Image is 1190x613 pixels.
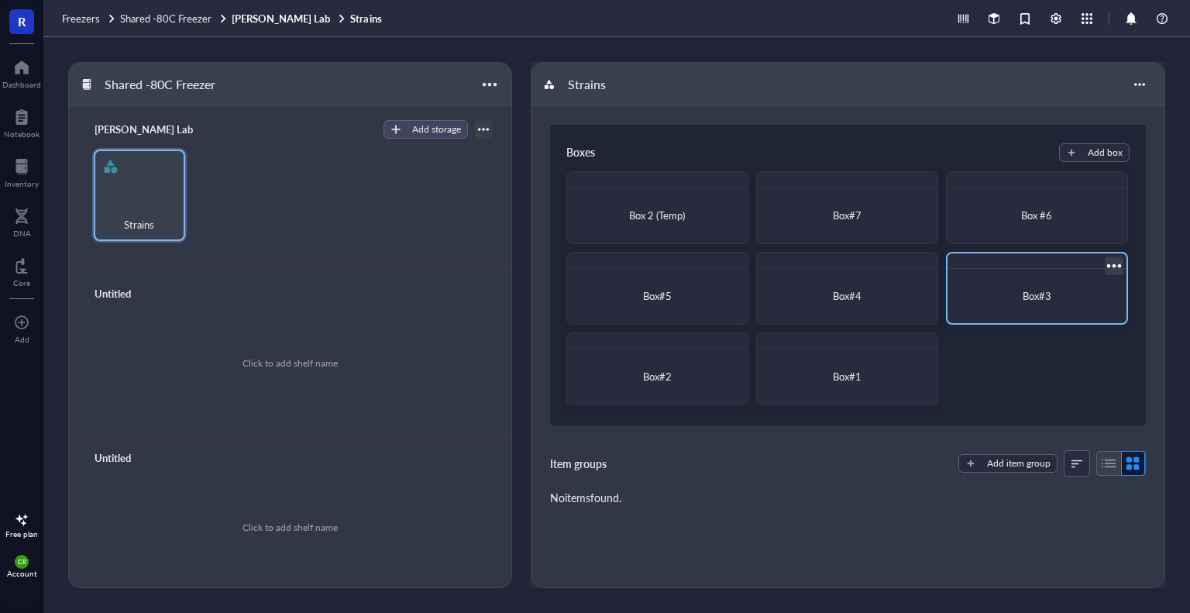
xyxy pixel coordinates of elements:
[4,129,40,139] div: Notebook
[4,105,40,139] a: Notebook
[62,11,100,26] span: Freezers
[561,71,654,98] div: Strains
[5,154,39,188] a: Inventory
[643,288,672,303] span: Box#5
[566,143,595,162] div: Boxes
[15,335,29,344] div: Add
[13,278,30,288] div: Core
[2,80,41,89] div: Dashboard
[5,179,39,188] div: Inventory
[833,288,862,303] span: Box#4
[88,119,200,140] div: [PERSON_NAME] Lab
[242,521,338,535] div: Click to add shelf name
[18,558,26,565] span: CR
[7,569,37,578] div: Account
[833,208,862,222] span: Box#7
[2,55,41,89] a: Dashboard
[13,229,31,238] div: DNA
[412,122,461,136] div: Add storage
[550,455,607,472] div: Item groups
[550,489,621,506] div: No items found.
[13,204,31,238] a: DNA
[232,12,384,26] a: [PERSON_NAME] LabStrains
[5,529,38,539] div: Free plan
[987,456,1051,470] div: Add item group
[1088,146,1123,160] div: Add box
[1059,143,1130,162] button: Add box
[643,369,672,384] span: Box#2
[62,12,117,26] a: Freezers
[124,216,154,233] span: Strains
[88,447,181,469] div: Untitled
[98,71,222,98] div: Shared -80C Freezer
[1021,208,1052,222] span: Box #6
[242,356,338,370] div: Click to add shelf name
[833,369,862,384] span: Box#1
[629,208,685,222] span: Box 2 (Temp)
[18,12,26,31] span: R
[88,283,181,305] div: Untitled
[958,454,1058,473] button: Add item group
[383,120,468,139] button: Add storage
[120,11,212,26] span: Shared -80C Freezer
[120,12,229,26] a: Shared -80C Freezer
[13,253,30,288] a: Core
[1023,288,1051,303] span: Box#3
